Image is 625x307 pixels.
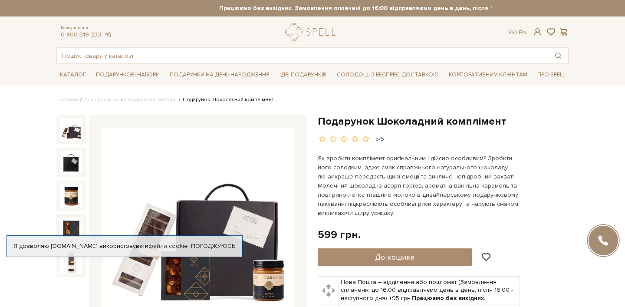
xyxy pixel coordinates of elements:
[92,68,163,82] span: Подарункові набори
[333,67,442,82] a: Солодощі з експрес-доставкою
[318,228,361,241] div: 599 грн.
[60,251,82,273] img: Подарунок Шоколадний комплімент
[103,31,112,38] a: telegram
[534,68,569,82] span: Про Spell
[60,151,82,174] img: Подарунок Шоколадний комплімент
[148,242,188,250] a: файли cookie
[125,96,177,103] a: Подарункові набори
[166,68,273,82] span: Подарунки на День народження
[56,96,78,103] a: Головна
[7,242,242,250] div: Я дозволяю [DOMAIN_NAME] використовувати
[60,184,82,207] img: Подарунок Шоколадний комплімент
[60,118,82,141] img: Подарунок Шоколадний комплімент
[318,154,521,218] p: Як зробити комплімент оригінальним і дійсно особливим? Зробити його солодким, адже смак справжньо...
[519,29,526,36] a: En
[318,248,472,266] button: До кошика
[375,252,414,262] span: До кошика
[60,218,82,240] img: Подарунок Шоколадний комплімент
[412,294,486,302] b: Працюємо без вихідних.
[56,68,89,82] span: Каталог
[57,48,548,63] input: Пошук товару у каталозі
[276,68,330,82] span: Ідеї подарунків
[84,96,119,103] a: Вся продукція
[508,29,526,36] div: Ук
[548,48,568,63] button: Пошук товару у каталозі
[339,277,520,304] td: Нова Пошта – відділення або поштомат (Замовлення сплаченні до 16:00 відправляємо день в день, піс...
[191,242,235,250] a: Погоджуюсь
[61,25,112,31] span: Консультація:
[445,67,531,82] a: Корпоративним клієнтам
[375,135,384,143] div: 5/5
[318,115,569,128] h1: Подарунок Шоколадний комплімент
[177,96,274,104] li: Подарунок Шоколадний комплімент
[516,29,517,36] span: |
[285,23,339,41] a: logo
[61,31,101,38] a: 0 800 319 233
